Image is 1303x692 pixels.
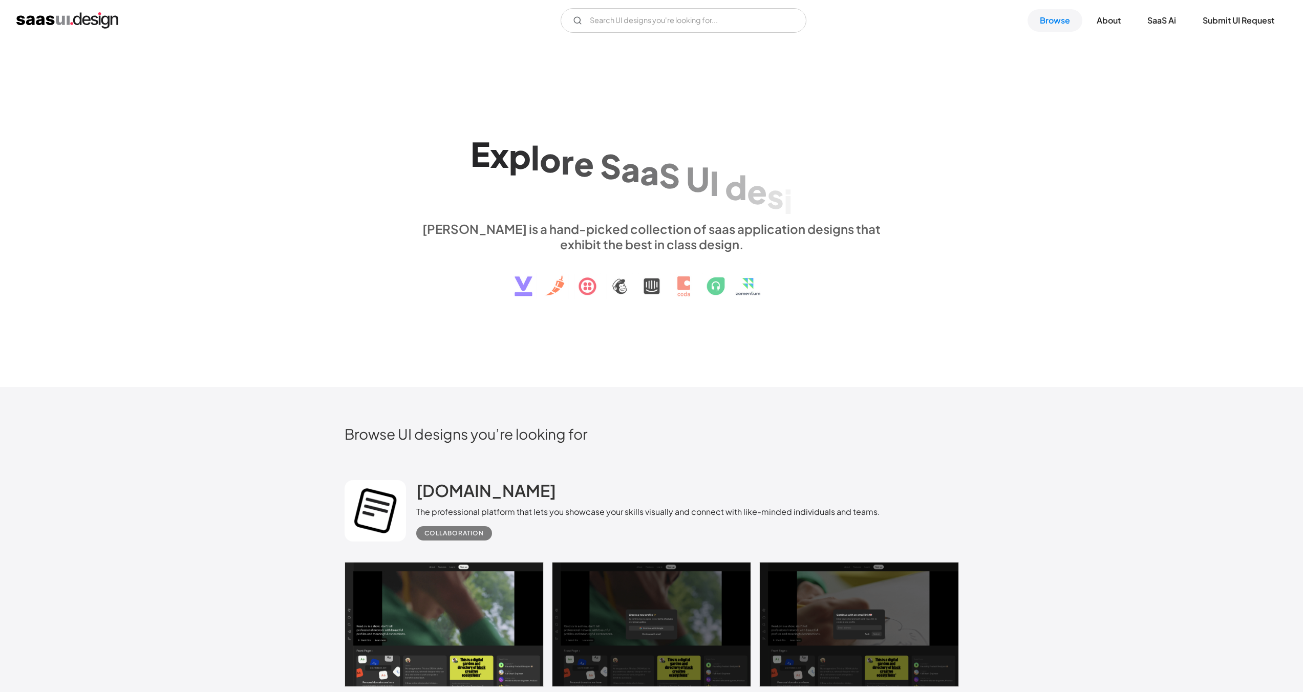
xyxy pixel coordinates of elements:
[416,480,556,506] a: [DOMAIN_NAME]
[1135,9,1188,32] a: SaaS Ai
[416,133,887,211] h1: Explore SaaS UI design patterns & interactions.
[1028,9,1082,32] a: Browse
[640,153,659,192] div: a
[767,176,784,215] div: s
[621,149,640,189] div: a
[540,140,561,179] div: o
[600,146,621,186] div: S
[531,138,540,177] div: l
[509,136,531,176] div: p
[345,425,959,443] h2: Browse UI designs you’re looking for
[561,8,806,33] form: Email Form
[416,506,880,518] div: The professional platform that lets you showcase your skills visually and connect with like-minde...
[490,135,509,175] div: x
[561,142,574,181] div: r
[416,480,556,501] h2: [DOMAIN_NAME]
[686,159,710,199] div: U
[16,12,118,29] a: home
[574,144,594,183] div: e
[416,221,887,252] div: [PERSON_NAME] is a hand-picked collection of saas application designs that exhibit the best in cl...
[561,8,806,33] input: Search UI designs you're looking for...
[784,181,793,220] div: i
[725,167,747,206] div: d
[710,163,719,203] div: I
[1190,9,1287,32] a: Submit UI Request
[497,252,807,305] img: text, icon, saas logo
[424,527,484,539] div: Collaboration
[471,134,490,174] div: E
[1084,9,1133,32] a: About
[659,156,680,195] div: S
